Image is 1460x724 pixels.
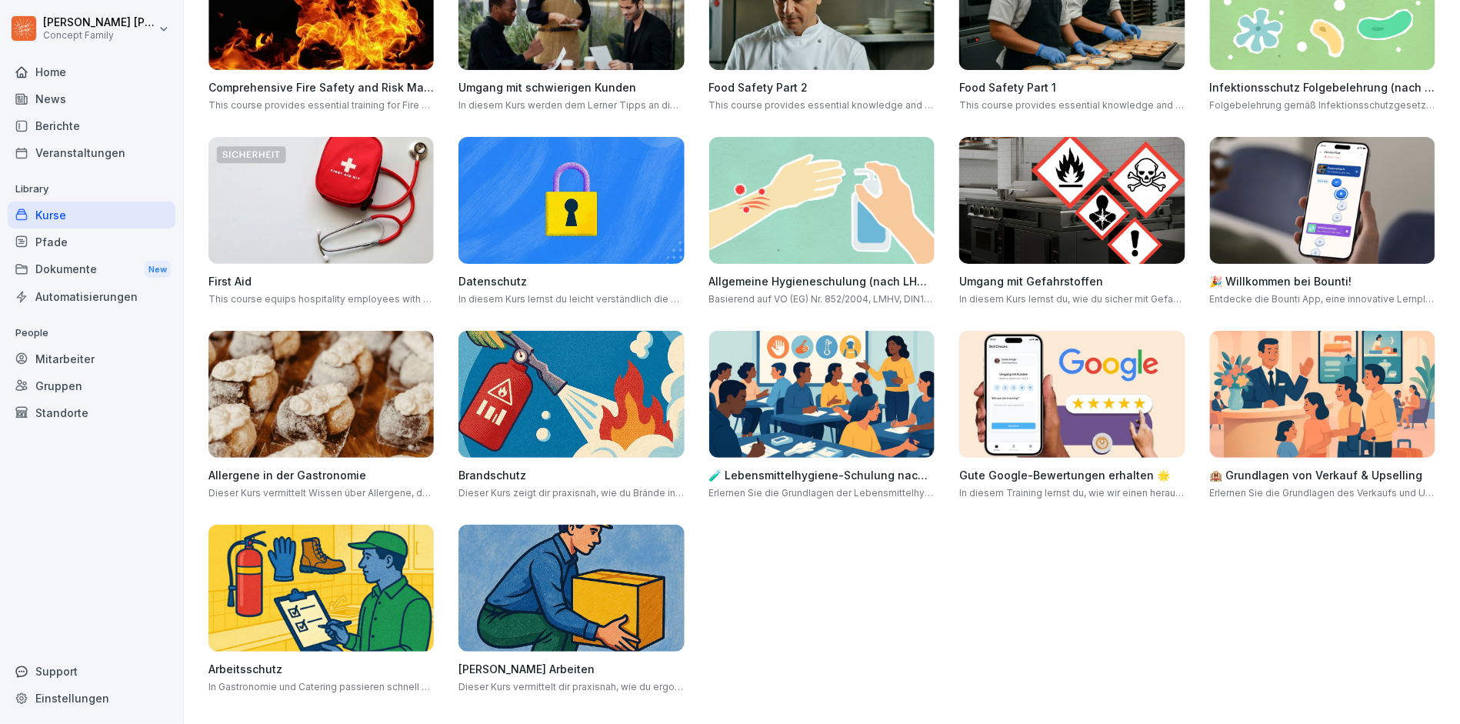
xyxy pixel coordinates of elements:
p: This course provides essential knowledge and practical steps to ensure food safety and hygiene in... [709,98,935,112]
a: DokumenteNew [8,255,175,284]
p: Dieser Kurs zeigt dir praxisnah, wie du Brände in der Gastronomie verhinderst, Fettbrände sicher ... [458,486,684,500]
a: Kurse [8,202,175,229]
a: Automatisierungen [8,283,175,310]
a: Mitarbeiter [8,345,175,372]
h4: Food Safety Part 1 [959,79,1185,95]
p: In diesem Training lernst du, wie wir einen herausragenden Service bieten, um Kunden dazu zu brin... [959,486,1185,500]
img: gp1n7epbxsf9lzaihqn479zn.png [458,137,684,264]
a: Berichte [8,112,175,139]
img: q9ka5lds5r8z6j6e6z37df34.png [208,331,434,458]
img: ovcsqbf2ewum2utvc3o527vw.png [208,137,434,264]
p: This course provides essential knowledge and practical steps to ensure food safety and hygiene in... [959,98,1185,112]
img: h7jpezukfv8pwd1f3ia36uzh.png [709,331,935,458]
img: iwscqm9zjbdjlq9atufjsuwv.png [959,331,1185,458]
a: Einstellungen [8,685,175,712]
div: Dokumente [8,255,175,284]
h4: Allgemeine Hygieneschulung (nach LHMV §4) [709,273,935,289]
p: In diesem Kurs werden dem Lerner Tipps an die Hand gegeben, wie man effektiv mit schwierigen Kund... [458,98,684,112]
p: Concept Family [43,30,155,41]
h4: Gute Google-Bewertungen erhalten 🌟 [959,467,1185,483]
p: Basierend auf VO (EG) Nr. 852/2004, LMHV, DIN10514 und IFSG. Jährliche Wiederholung empfohlen. Mi... [709,292,935,306]
p: Folgebelehrung gemäß Infektionsschutzgesetz §43 IfSG. Diese Schulung ist nur gültig in Kombinatio... [1210,98,1435,112]
div: New [145,261,171,279]
h4: Arbeitsschutz [208,661,434,677]
div: Support [8,658,175,685]
img: b0iy7e1gfawqjs4nezxuanzk.png [458,331,684,458]
h4: Food Safety Part 2 [709,79,935,95]
p: In diesem Kurs lernst du leicht verständlich die Grundlagen der DSGVO kennen und erfährst, wie du... [458,292,684,306]
a: News [8,85,175,112]
p: Library [8,177,175,202]
img: b4eu0mai1tdt6ksd7nlke1so.png [1210,137,1435,264]
p: Erlernen Sie die Grundlagen der Lebensmittelhygiene gemäß LMHV und EU-Verordnungen. Verstehen Sie... [709,486,935,500]
h4: 🏨 Grundlagen von Verkauf & Upselling [1210,467,1435,483]
img: bgsrfyvhdm6180ponve2jajk.png [208,525,434,652]
h4: Umgang mit Gefahrstoffen [959,273,1185,289]
p: People [8,321,175,345]
a: Home [8,58,175,85]
h4: [PERSON_NAME] Arbeiten [458,661,684,677]
p: In diesem Kurs lernst du, wie du sicher mit Gefahrstoffen umgehst. Du erfährst, was die Gefahrsto... [959,292,1185,306]
h4: Datenschutz [458,273,684,289]
h4: 🎉 Willkommen bei Bounti! [1210,273,1435,289]
h4: Allergene in der Gastronomie [208,467,434,483]
h4: Brandschutz [458,467,684,483]
p: This course equips hospitality employees with basic first aid knowledge, empowering them to respo... [208,292,434,306]
a: Veranstaltungen [8,139,175,166]
img: ro33qf0i8ndaw7nkfv0stvse.png [959,137,1185,264]
img: a8yn40tlpli2795yia0sxgfc.png [1210,331,1435,458]
p: Entdecke die Bounti App, eine innovative Lernplattform, die dir flexibles und unterhaltsames Lern... [1210,292,1435,306]
img: gxsnf7ygjsfsmxd96jxi4ufn.png [709,137,935,264]
h4: Infektionsschutz Folgebelehrung (nach §43 IfSG) [1210,79,1435,95]
p: [PERSON_NAME] [PERSON_NAME] [43,16,155,29]
p: Dieser Kurs vermittelt dir praxisnah, wie du ergonomisch arbeitest, typische Gefahren an deinem A... [458,680,684,694]
h4: 🧪 Lebensmittelhygiene-Schulung nach LMHV [709,467,935,483]
h4: Comprehensive Fire Safety and Risk Management [208,79,434,95]
a: Gruppen [8,372,175,399]
a: Standorte [8,399,175,426]
img: ns5fm27uu5em6705ixom0yjt.png [458,525,684,652]
p: Dieser Kurs vermittelt Wissen über Allergene, deren Kennzeichnung und Kommunikation, Küchenmanage... [208,486,434,500]
p: Erlernen Sie die Grundlagen des Verkaufs und Upsellings in der Hospitality-Branche. Entwickeln Si... [1210,486,1435,500]
p: In Gastronomie und Catering passieren schnell Unfälle – ob Schnitt, Verbrennung oder Sturz. In di... [208,680,434,694]
h4: First Aid [208,273,434,289]
p: This course provides essential training for Fire Marshals, covering fire safety risk assessment, ... [208,98,434,112]
h4: Umgang mit schwierigen Kunden [458,79,684,95]
a: Pfade [8,229,175,255]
